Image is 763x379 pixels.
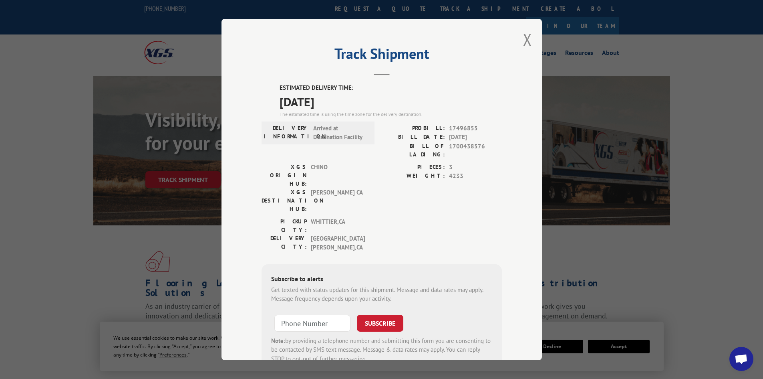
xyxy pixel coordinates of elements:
h2: Track Shipment [262,48,502,63]
label: BILL OF LADING: [382,142,445,159]
label: ESTIMATED DELIVERY TIME: [280,83,502,93]
span: 4233 [449,172,502,181]
span: [DATE] [449,133,502,142]
button: SUBSCRIBE [357,315,403,332]
span: Arrived at Destination Facility [313,124,367,142]
button: Close modal [523,29,532,50]
label: XGS ORIGIN HUB: [262,163,307,188]
span: 1700438576 [449,142,502,159]
span: [DATE] [280,93,502,111]
div: Get texted with status updates for this shipment. Message and data rates may apply. Message frequ... [271,286,492,304]
label: WEIGHT: [382,172,445,181]
span: 3 [449,163,502,172]
strong: Note: [271,337,285,345]
a: Open chat [729,347,753,371]
input: Phone Number [274,315,350,332]
span: [PERSON_NAME] CA [311,188,365,213]
span: [GEOGRAPHIC_DATA][PERSON_NAME] , CA [311,234,365,252]
label: XGS DESTINATION HUB: [262,188,307,213]
div: by providing a telephone number and submitting this form you are consenting to be contacted by SM... [271,336,492,364]
label: PIECES: [382,163,445,172]
div: Subscribe to alerts [271,274,492,286]
span: WHITTIER , CA [311,217,365,234]
span: 17496855 [449,124,502,133]
label: BILL DATE: [382,133,445,142]
label: PICKUP CITY: [262,217,307,234]
div: The estimated time is using the time zone for the delivery destination. [280,111,502,118]
label: DELIVERY INFORMATION: [264,124,309,142]
label: PROBILL: [382,124,445,133]
span: CHINO [311,163,365,188]
label: DELIVERY CITY: [262,234,307,252]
